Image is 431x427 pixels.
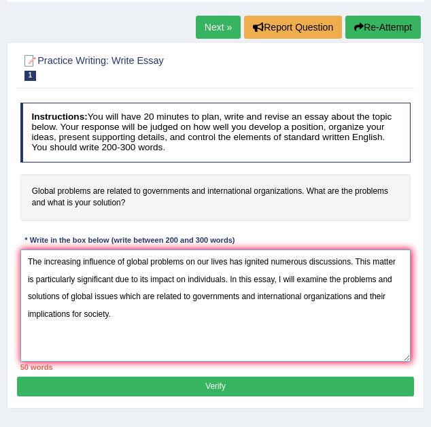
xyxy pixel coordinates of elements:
[20,235,239,247] div: * Write in the box below (write between 200 and 300 words)
[244,16,342,39] button: Report Question
[20,174,411,221] h4: Global problems are related to governments and international organizations. What are the problems...
[24,71,37,81] span: 1
[20,362,411,373] div: 50 words
[345,16,421,39] button: Re-Attempt
[31,112,87,122] b: Instructions:
[20,52,262,81] h2: Practice Writing: Write Essay
[20,103,411,162] h4: You will have 20 minutes to plan, write and revise an essay about the topic below. Your response ...
[196,16,241,39] a: Next »
[17,377,413,396] button: Verify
